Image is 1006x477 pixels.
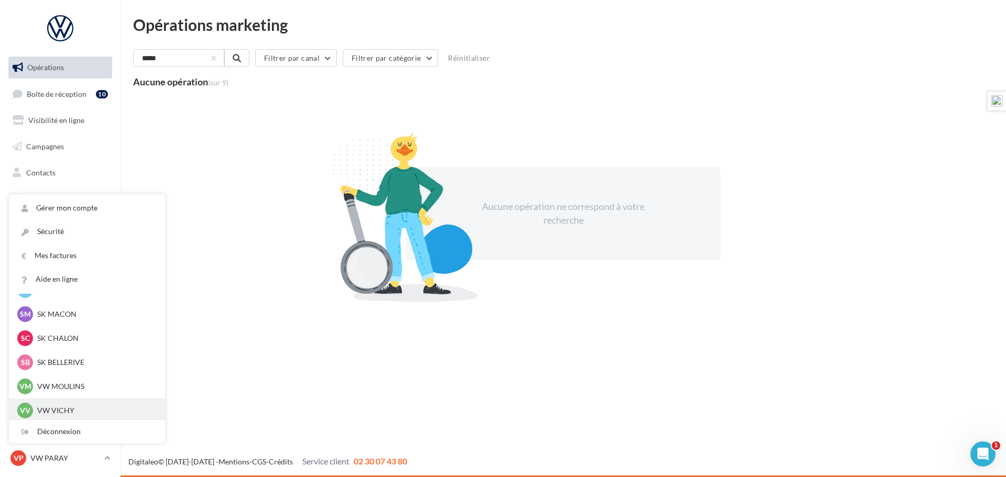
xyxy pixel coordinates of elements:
[128,457,158,466] a: Digitaleo
[26,168,56,176] span: Contacts
[6,162,114,184] a: Contacts
[6,214,114,236] a: Calendrier
[128,457,407,466] span: © [DATE]-[DATE] - - -
[9,268,165,291] a: Aide en ligne
[96,90,108,98] div: 10
[6,136,114,158] a: Campagnes
[6,274,114,305] a: Campagnes DataOnDemand
[37,381,152,392] p: VW MOULINS
[473,200,653,227] div: Aucune opération ne correspond à votre recherche
[992,441,1000,450] span: 1
[252,457,266,466] a: CGS
[8,448,112,468] a: VP VW PARAY
[27,63,64,72] span: Opérations
[343,49,438,67] button: Filtrer par catégorie
[37,405,152,416] p: VW VICHY
[26,142,64,151] span: Campagnes
[37,357,152,368] p: SK BELLERIVE
[6,109,114,131] a: Visibilité en ligne
[133,77,228,86] div: Aucune opération
[218,457,249,466] a: Mentions
[6,57,114,79] a: Opérations
[21,333,30,343] span: SC
[444,52,494,64] button: Réinitialiser
[9,220,165,243] a: Sécurité
[14,453,24,463] span: VP
[9,244,165,268] a: Mes factures
[133,17,993,32] div: Opérations marketing
[30,453,100,463] p: VW PARAY
[28,116,84,125] span: Visibilité en ligne
[970,441,996,467] iframe: Intercom live chat
[20,405,30,416] span: VV
[302,456,349,466] span: Service client
[208,78,228,87] span: (sur 9)
[269,457,293,466] a: Crédits
[27,89,86,98] span: Boîte de réception
[37,333,152,343] p: SK CHALON
[19,381,31,392] span: VM
[20,309,31,319] span: SM
[255,49,337,67] button: Filtrer par canal
[9,420,165,443] div: Déconnexion
[21,357,30,368] span: SB
[354,456,407,466] span: 02 30 07 43 80
[37,309,152,319] p: SK MACON
[9,196,165,220] a: Gérer mon compte
[6,240,114,271] a: PLV et print personnalisable
[6,83,114,105] a: Boîte de réception10
[6,187,114,209] a: Médiathèque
